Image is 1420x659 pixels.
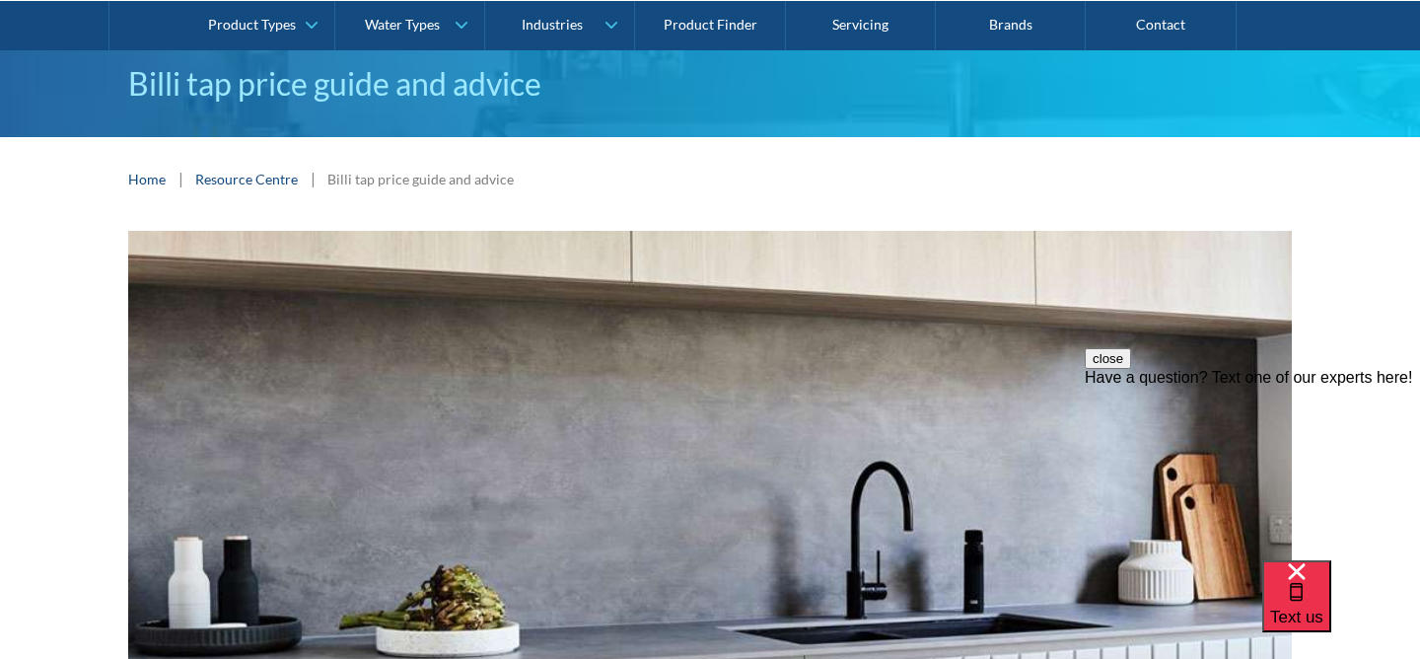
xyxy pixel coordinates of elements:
a: Resource Centre [195,169,298,189]
div: | [308,167,318,190]
div: Water Types [365,16,440,33]
iframe: podium webchat widget prompt [1085,348,1420,585]
div: | [176,167,185,190]
h1: Billi tap price guide and advice [128,60,1292,108]
iframe: podium webchat widget bubble [1262,560,1420,659]
a: Home [128,169,166,189]
div: Product Types [208,16,296,33]
div: Billi tap price guide and advice [327,169,514,189]
div: Industries [522,16,583,33]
